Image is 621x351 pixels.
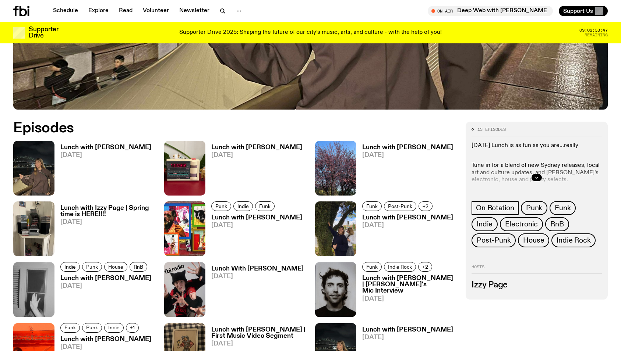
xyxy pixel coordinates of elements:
a: Lunch with Izzy Page | Spring time is HERE!!!![DATE] [54,205,155,256]
h3: Lunch With [PERSON_NAME] [211,266,304,272]
h3: Lunch with [PERSON_NAME] | First Music Video Segment [211,327,306,339]
span: RnB [134,264,143,270]
a: Lunch with [PERSON_NAME][DATE] [205,144,302,196]
a: Funk [362,262,382,272]
span: Funk [64,325,76,330]
a: Punk [82,262,102,272]
span: [DATE] [60,283,151,289]
a: Indie Rock [551,233,596,247]
p: [DATE] Lunch is as fun as you are...really [472,142,602,149]
h3: Lunch with [PERSON_NAME] [60,336,151,343]
a: Lunch with [PERSON_NAME] | [PERSON_NAME]'s Mic Interview[DATE] [356,275,457,317]
span: +1 [130,325,135,330]
a: Lunch with [PERSON_NAME][DATE] [356,215,453,256]
h3: Lunch with [PERSON_NAME] [362,144,453,151]
a: Funk [362,201,382,211]
a: Lunch with [PERSON_NAME][DATE] [54,144,151,196]
span: [DATE] [211,341,306,347]
a: House [104,262,127,272]
span: [DATE] [362,296,457,302]
a: RnB [545,217,569,231]
p: Supporter Drive 2025: Shaping the future of our city’s music, arts, and culture - with the help o... [179,29,442,36]
span: Indie [477,220,493,228]
span: 09:02:33:47 [579,28,608,32]
img: black and white photo of someone holding their hand to the air. you can see two windows in the ba... [13,262,54,317]
a: Punk [211,201,231,211]
span: Funk [366,264,378,270]
span: [DATE] [60,219,155,225]
p: Tune in for a blend of new Sydney releases, local art and culture updates, and [PERSON_NAME]’s el... [472,155,602,183]
h3: Lunch with [PERSON_NAME] [211,144,302,151]
h3: Supporter Drive [29,26,58,39]
button: Support Us [559,6,608,16]
h3: Lunch with [PERSON_NAME] [362,327,453,333]
img: Black and white film photo booth photo of Mike who is looking directly into camera smiling. he is... [315,262,356,317]
span: [DATE] [211,273,304,280]
span: Remaining [585,33,608,37]
span: [DATE] [60,344,151,350]
a: Schedule [49,6,82,16]
a: On Rotation [472,201,519,215]
a: Lunch with [PERSON_NAME][DATE] [54,275,151,317]
a: Indie Rock [384,262,416,272]
span: Indie [237,203,249,209]
span: Funk [366,203,378,209]
span: Post-Punk [477,236,511,244]
span: Punk [215,203,227,209]
a: Funk [60,323,80,333]
span: Electronic [505,220,538,228]
h2: Hosts [472,265,602,274]
span: +2 [422,264,428,270]
span: Support Us [563,8,593,14]
span: House [523,236,544,244]
span: Indie [108,325,120,330]
h2: Episodes [13,122,407,135]
a: Volunteer [138,6,173,16]
a: Post-Punk [472,233,516,247]
a: Lunch With [PERSON_NAME][DATE] [205,266,304,317]
span: [DATE] [211,222,302,229]
span: Post-Punk [388,203,412,209]
span: House [108,264,123,270]
button: On AirDeep Web with [PERSON_NAME] [428,6,553,16]
span: [DATE] [362,222,453,229]
span: Indie Rock [388,264,412,270]
a: Post-Punk [384,201,416,211]
h3: Lunch with [PERSON_NAME] [211,215,302,221]
a: Punk [521,201,547,215]
a: Indie [233,201,253,211]
span: 13 episodes [477,128,506,132]
span: Funk [259,203,271,209]
span: Punk [86,264,98,270]
img: pink cherry blossom tree with blue sky background. you can see some green trees in the bottom [315,141,356,196]
span: [DATE] [362,152,453,158]
span: +2 [423,203,428,209]
h3: Izzy Page [472,281,602,289]
span: On Rotation [476,204,514,212]
a: Funk [550,201,576,215]
a: Indie [60,262,80,272]
button: +2 [418,262,432,272]
span: Indie [64,264,76,270]
a: Lunch with [PERSON_NAME][DATE] [205,215,302,256]
a: Funk [255,201,275,211]
h3: Lunch with [PERSON_NAME] [362,215,453,221]
span: [DATE] [211,152,302,158]
a: Punk [82,323,102,333]
button: +2 [419,201,433,211]
a: Lunch with [PERSON_NAME][DATE] [356,144,453,196]
a: RnB [130,262,147,272]
h3: Lunch with [PERSON_NAME] | [PERSON_NAME]'s Mic Interview [362,275,457,294]
a: Explore [84,6,113,16]
h3: Lunch with [PERSON_NAME] [60,144,151,151]
span: RnB [550,220,564,228]
a: Indie [472,217,498,231]
span: Punk [526,204,542,212]
a: Indie [104,323,124,333]
button: +1 [126,323,139,333]
img: Izzy Page stands above looking down at Opera Bar. She poses in front of the Harbour Bridge in the... [13,141,54,196]
span: Indie Rock [557,236,590,244]
a: Electronic [500,217,543,231]
h3: Lunch with [PERSON_NAME] [60,275,151,282]
span: [DATE] [362,334,453,341]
